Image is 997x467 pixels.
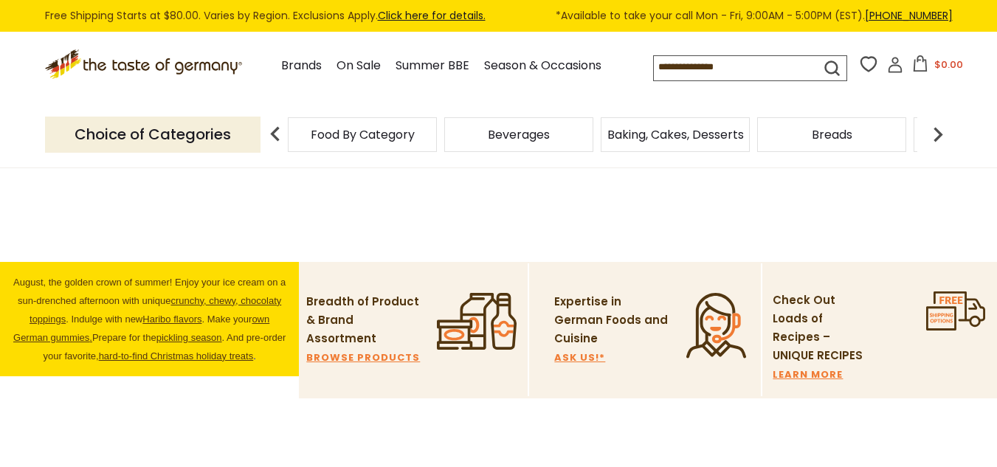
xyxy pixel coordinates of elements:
p: Expertise in German Foods and Cuisine [554,293,669,348]
a: ASK US!* [554,353,605,362]
a: hard-to-find Christmas holiday treats [99,350,254,362]
a: [PHONE_NUMBER] [865,8,953,23]
a: Season & Occasions [484,56,601,76]
img: next arrow [923,120,953,149]
span: August, the golden crown of summer! Enjoy your ice cream on a sun-drenched afternoon with unique ... [13,277,286,362]
span: own German gummies [13,314,269,343]
a: LEARN MORE [773,370,843,379]
span: *Available to take your call Mon - Fri, 9:00AM - 5:00PM (EST). [556,7,953,24]
a: Beverages [488,129,550,140]
a: crunchy, chewy, chocolaty toppings [30,295,281,325]
span: runchy, chewy, chocolaty toppings [30,295,281,325]
p: Choice of Categories [45,117,261,153]
p: Check Out Loads of Recipes – UNIQUE RECIPES [773,291,872,365]
a: Baking, Cakes, Desserts [607,129,744,140]
img: previous arrow [261,120,290,149]
a: pickling season [156,332,222,343]
a: Breads [812,129,852,140]
button: $0.00 [906,55,969,77]
a: Food By Category [311,129,415,140]
a: Haribo flavors [142,314,201,325]
a: Brands [281,56,322,76]
a: own German gummies. [13,314,269,343]
span: $0.00 [934,58,963,72]
div: Free Shipping Starts at $80.00. Varies by Region. Exclusions Apply. [45,7,953,24]
a: BROWSE PRODUCTS [306,353,420,362]
p: Breadth of Product & Brand Assortment [306,293,421,348]
span: . [99,350,256,362]
a: On Sale [337,56,381,76]
a: Summer BBE [396,56,469,76]
a: Click here for details. [378,8,486,23]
